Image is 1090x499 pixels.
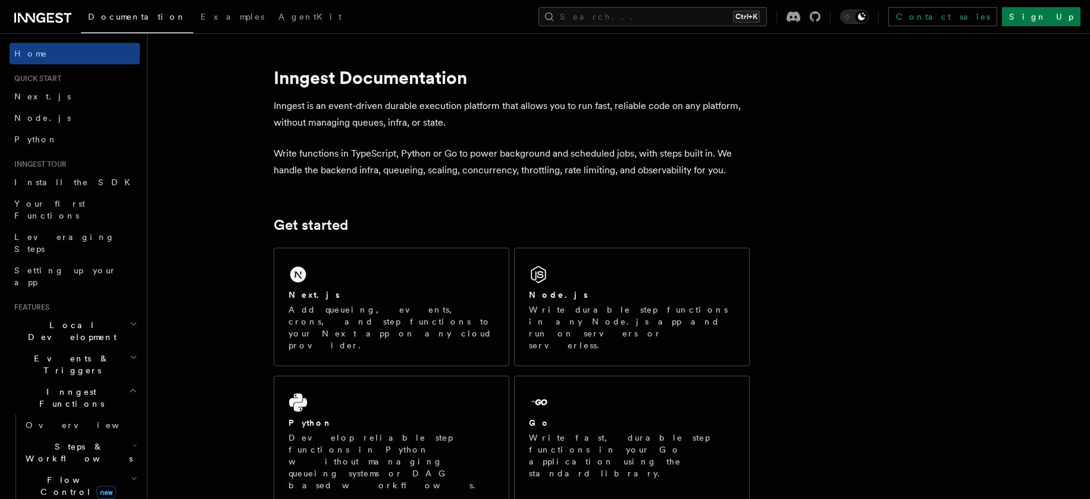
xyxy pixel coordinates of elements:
[193,4,271,32] a: Examples
[21,441,133,464] span: Steps & Workflows
[529,432,735,479] p: Write fast, durable step functions in your Go application using the standard library.
[529,304,735,351] p: Write durable step functions in any Node.js app and run on servers or serverless.
[274,217,348,233] a: Get started
[274,248,509,366] a: Next.jsAdd queueing, events, crons, and step functions to your Next app on any cloud provider.
[10,171,140,193] a: Install the SDK
[10,129,140,150] a: Python
[538,7,767,26] button: Search...Ctrl+K
[14,135,58,144] span: Python
[21,436,140,469] button: Steps & Workflows
[10,107,140,129] a: Node.js
[289,432,494,491] p: Develop reliable step functions in Python without managing queueing systems or DAG based workflows.
[10,314,140,348] button: Local Development
[888,7,997,26] a: Contact sales
[10,160,67,169] span: Inngest tour
[10,386,129,410] span: Inngest Functions
[1002,7,1080,26] a: Sign Up
[733,11,760,23] kbd: Ctrl+K
[529,417,550,429] h2: Go
[21,414,140,436] a: Overview
[840,10,869,24] button: Toggle dark mode
[289,417,333,429] h2: Python
[274,67,750,88] h1: Inngest Documentation
[14,266,117,287] span: Setting up your app
[88,12,186,21] span: Documentation
[14,92,71,101] span: Next.js
[10,43,140,64] a: Home
[96,486,116,499] span: new
[10,193,140,226] a: Your first Functions
[529,289,588,301] h2: Node.js
[10,302,49,312] span: Features
[271,4,349,32] a: AgentKit
[81,4,193,33] a: Documentation
[10,86,140,107] a: Next.js
[21,474,131,498] span: Flow Control
[14,199,85,220] span: Your first Functions
[14,177,137,187] span: Install the SDK
[10,348,140,381] button: Events & Triggers
[514,248,750,366] a: Node.jsWrite durable step functions in any Node.js app and run on servers or serverless.
[10,353,130,376] span: Events & Triggers
[10,260,140,293] a: Setting up your app
[289,289,340,301] h2: Next.js
[14,113,71,123] span: Node.js
[278,12,342,21] span: AgentKit
[26,420,148,430] span: Overview
[274,98,750,131] p: Inngest is an event-driven durable execution platform that allows you to run fast, reliable code ...
[10,74,61,83] span: Quick start
[201,12,264,21] span: Examples
[274,145,750,179] p: Write functions in TypeScript, Python or Go to power background and scheduled jobs, with steps bu...
[10,226,140,260] a: Leveraging Steps
[14,232,115,254] span: Leveraging Steps
[10,381,140,414] button: Inngest Functions
[10,319,130,343] span: Local Development
[289,304,494,351] p: Add queueing, events, crons, and step functions to your Next app on any cloud provider.
[14,48,48,60] span: Home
